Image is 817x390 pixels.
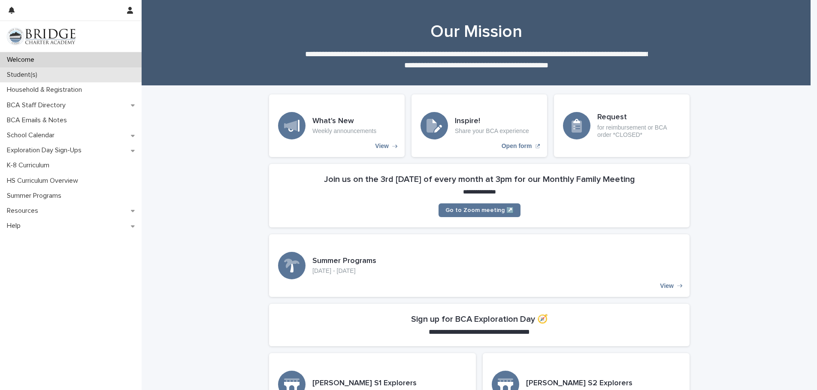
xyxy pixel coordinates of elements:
[3,192,68,200] p: Summer Programs
[266,21,687,42] h1: Our Mission
[597,124,681,139] p: for reimbursement or BCA order *CLOSED*
[3,116,74,124] p: BCA Emails & Notes
[312,267,376,275] p: [DATE] - [DATE]
[3,222,27,230] p: Help
[445,207,514,213] span: Go to Zoom meeting ↗️
[312,257,376,266] h3: Summer Programs
[439,203,520,217] a: Go to Zoom meeting ↗️
[3,101,73,109] p: BCA Staff Directory
[660,282,674,290] p: View
[455,127,529,135] p: Share your BCA experience
[3,177,85,185] p: HS Curriculum Overview
[312,117,376,126] h3: What's New
[526,379,632,388] h3: [PERSON_NAME] S2 Explorers
[3,86,89,94] p: Household & Registration
[269,234,690,297] a: View
[3,56,41,64] p: Welcome
[411,314,548,324] h2: Sign up for BCA Exploration Day 🧭
[269,94,405,157] a: View
[312,379,417,388] h3: [PERSON_NAME] S1 Explorers
[324,174,635,184] h2: Join us on the 3rd [DATE] of every month at 3pm for our Monthly Family Meeting
[3,71,44,79] p: Student(s)
[312,127,376,135] p: Weekly announcements
[412,94,547,157] a: Open form
[3,161,56,169] p: K-8 Curriculum
[3,146,88,154] p: Exploration Day Sign-Ups
[597,113,681,122] h3: Request
[502,142,532,150] p: Open form
[7,28,76,45] img: V1C1m3IdTEidaUdm9Hs0
[3,131,61,139] p: School Calendar
[375,142,389,150] p: View
[3,207,45,215] p: Resources
[455,117,529,126] h3: Inspire!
